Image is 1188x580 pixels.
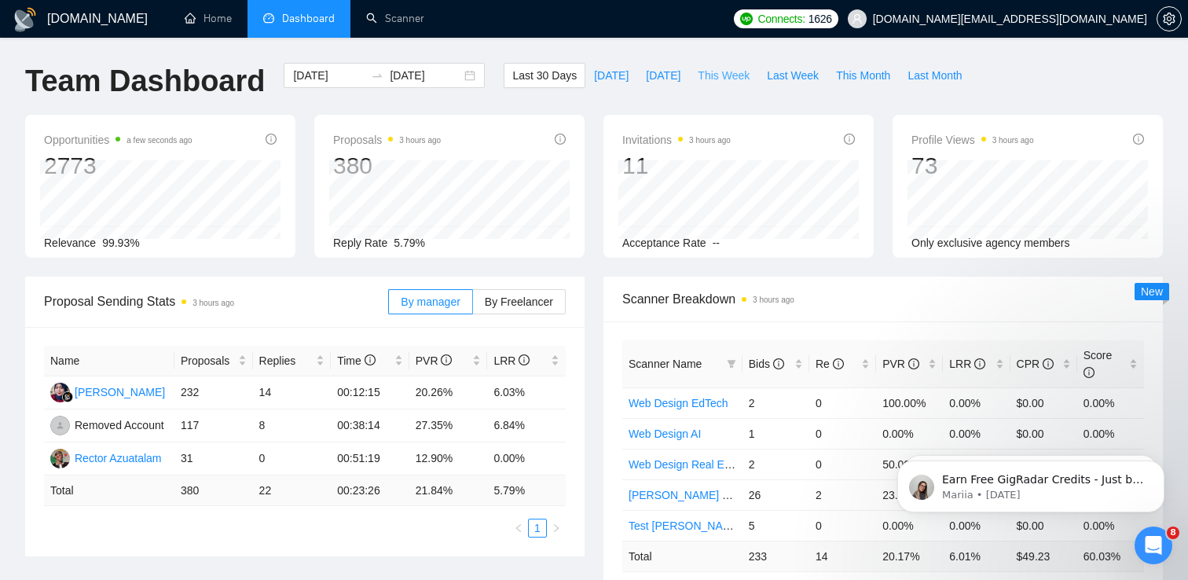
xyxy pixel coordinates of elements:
span: info-circle [519,354,530,365]
button: Last Week [758,63,827,88]
th: Name [44,346,174,376]
button: Last Month [899,63,970,88]
a: Web Design EdTech [629,397,728,409]
span: swap-right [371,69,383,82]
span: info-circle [844,134,855,145]
th: Replies [253,346,332,376]
span: Proposals [333,130,441,149]
span: Relevance [44,237,96,249]
td: Total [622,541,742,571]
iframe: Intercom notifications message [874,428,1188,538]
a: Web Design AI [629,428,701,440]
td: 100.00% [876,387,943,418]
span: Invitations [622,130,731,149]
img: gigradar-bm.png [62,391,73,402]
td: 232 [174,376,253,409]
span: Reply Rate [333,237,387,249]
img: RA [50,416,70,435]
th: Proposals [174,346,253,376]
span: Proposal Sending Stats [44,292,388,311]
td: 14 [809,541,876,571]
td: 00:51:19 [331,442,409,475]
span: 8 [1167,527,1179,539]
span: info-circle [266,134,277,145]
span: PVR [882,358,919,370]
div: Removed Account [75,417,164,434]
td: 20.26% [409,376,488,409]
time: 3 hours ago [192,299,234,307]
span: 99.93% [102,237,139,249]
span: Scanner Breakdown [622,289,1144,309]
a: searchScanner [366,12,424,25]
td: 26 [742,479,809,510]
td: $0.00 [1010,418,1077,449]
td: 20.17 % [876,541,943,571]
time: 3 hours ago [689,136,731,145]
time: 3 hours ago [399,136,441,145]
td: 0.00% [1077,387,1144,418]
span: LRR [493,354,530,367]
a: RARector Azuatalam [50,451,162,464]
td: 12.90% [409,442,488,475]
li: Previous Page [509,519,528,538]
span: info-circle [365,354,376,365]
span: user [852,13,863,24]
span: info-circle [974,358,985,369]
span: info-circle [1133,134,1144,145]
input: Start date [293,67,365,84]
img: upwork-logo.png [740,13,753,25]
span: [DATE] [646,67,680,84]
td: 8 [253,409,332,442]
span: dashboard [263,13,274,24]
span: info-circle [555,134,566,145]
span: to [371,69,383,82]
td: $ 49.23 [1010,541,1077,571]
span: Dashboard [282,12,335,25]
td: 2 [742,449,809,479]
li: Next Page [547,519,566,538]
button: Last 30 Days [504,63,585,88]
td: 6.01 % [943,541,1010,571]
span: Score [1083,349,1113,379]
td: 5 [742,510,809,541]
time: 3 hours ago [992,136,1034,145]
td: 21.84 % [409,475,488,506]
div: 73 [911,151,1034,181]
button: [DATE] [585,63,637,88]
span: info-circle [773,358,784,369]
span: 1626 [808,10,832,28]
td: 0 [253,442,332,475]
a: 1 [529,519,546,537]
td: 0 [809,449,876,479]
button: [DATE] [637,63,689,88]
span: New [1141,285,1163,298]
button: setting [1157,6,1182,31]
img: RA [50,449,70,468]
td: 6.03% [487,376,566,409]
h1: Team Dashboard [25,63,265,100]
td: 0 [809,418,876,449]
span: Only exclusive agency members [911,237,1070,249]
button: This Week [689,63,758,88]
div: [PERSON_NAME] [75,384,165,401]
li: 1 [528,519,547,538]
td: 5.79 % [487,475,566,506]
span: info-circle [1043,358,1054,369]
span: info-circle [441,354,452,365]
span: Connects: [757,10,805,28]
a: Web Design Real Estate [629,458,748,471]
a: setting [1157,13,1182,25]
td: 2 [742,387,809,418]
img: RH [50,383,70,402]
span: Proposals [181,352,235,369]
span: Last 30 Days [512,67,577,84]
td: 00:12:15 [331,376,409,409]
td: 60.03 % [1077,541,1144,571]
span: Opportunities [44,130,192,149]
a: [PERSON_NAME] - UI/UX General [629,489,801,501]
td: 117 [174,409,253,442]
a: Test [PERSON_NAME] - UI/UX SaaS [629,519,812,532]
